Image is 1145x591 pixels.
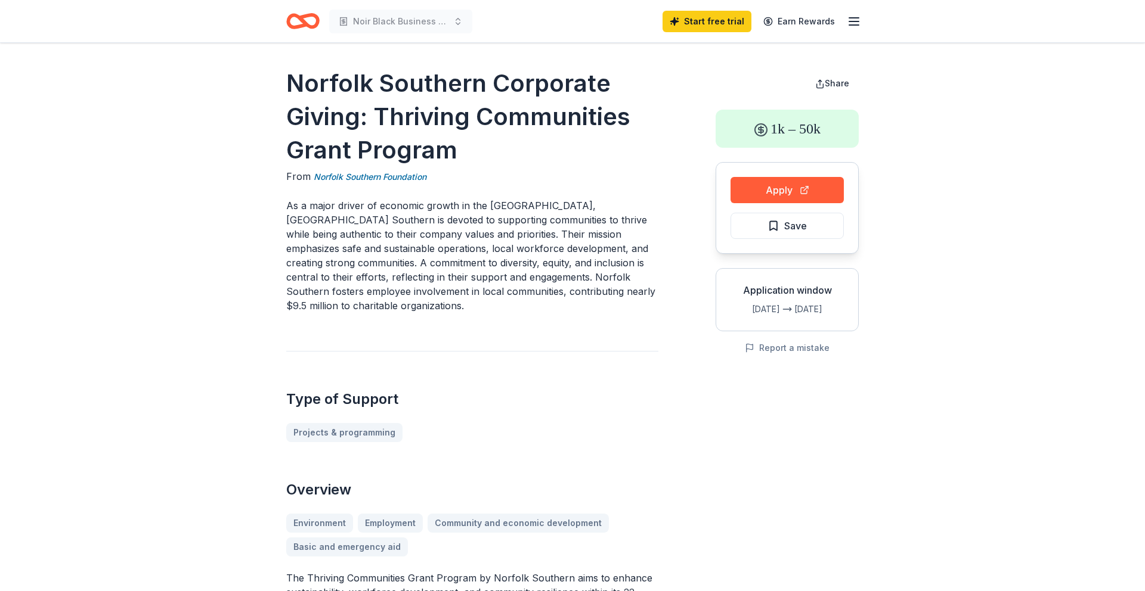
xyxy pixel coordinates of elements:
a: Home [286,7,320,35]
button: Report a mistake [745,341,830,355]
div: From [286,169,658,184]
h2: Overview [286,480,658,499]
p: As a major driver of economic growth in the [GEOGRAPHIC_DATA], [GEOGRAPHIC_DATA] Southern is devo... [286,198,658,313]
a: Earn Rewards [756,11,842,32]
a: Norfolk Southern Foundation [314,170,426,184]
a: Start free trial [663,11,751,32]
button: Noir Black Business Clubs (Noirbbc Clubs) [329,10,472,33]
div: Application window [726,283,849,297]
div: 1k – 50k [716,110,859,148]
a: Projects & programming [286,423,403,442]
span: Share [825,78,849,88]
button: Share [806,71,859,95]
span: Noir Black Business Clubs (Noirbbc Clubs) [353,14,448,29]
button: Save [731,213,844,239]
h1: Norfolk Southern Corporate Giving: Thriving Communities Grant Program [286,67,658,167]
span: Save [784,218,807,234]
div: [DATE] [726,302,780,316]
div: [DATE] [794,302,849,316]
button: Apply [731,177,844,203]
h2: Type of Support [286,390,658,409]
